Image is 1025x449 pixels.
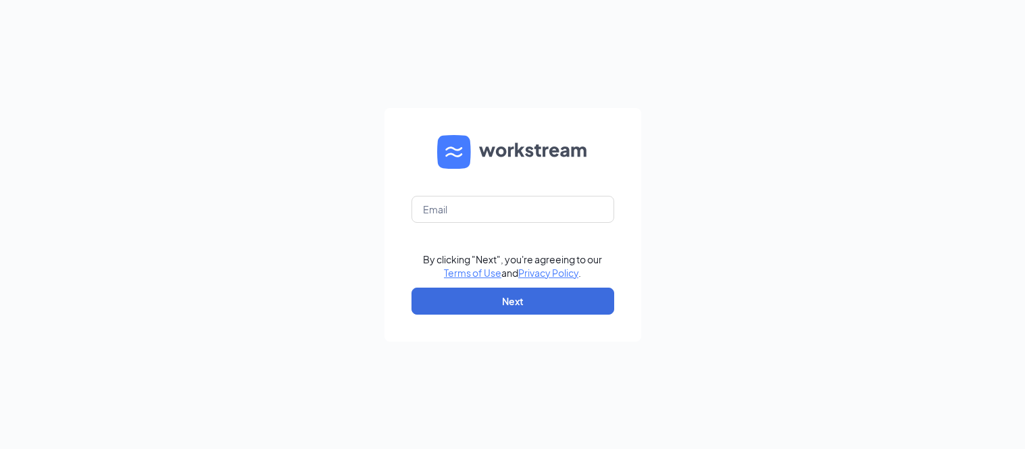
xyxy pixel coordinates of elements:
[444,267,501,279] a: Terms of Use
[423,253,602,280] div: By clicking "Next", you're agreeing to our and .
[518,267,578,279] a: Privacy Policy
[411,288,614,315] button: Next
[437,135,589,169] img: WS logo and Workstream text
[411,196,614,223] input: Email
